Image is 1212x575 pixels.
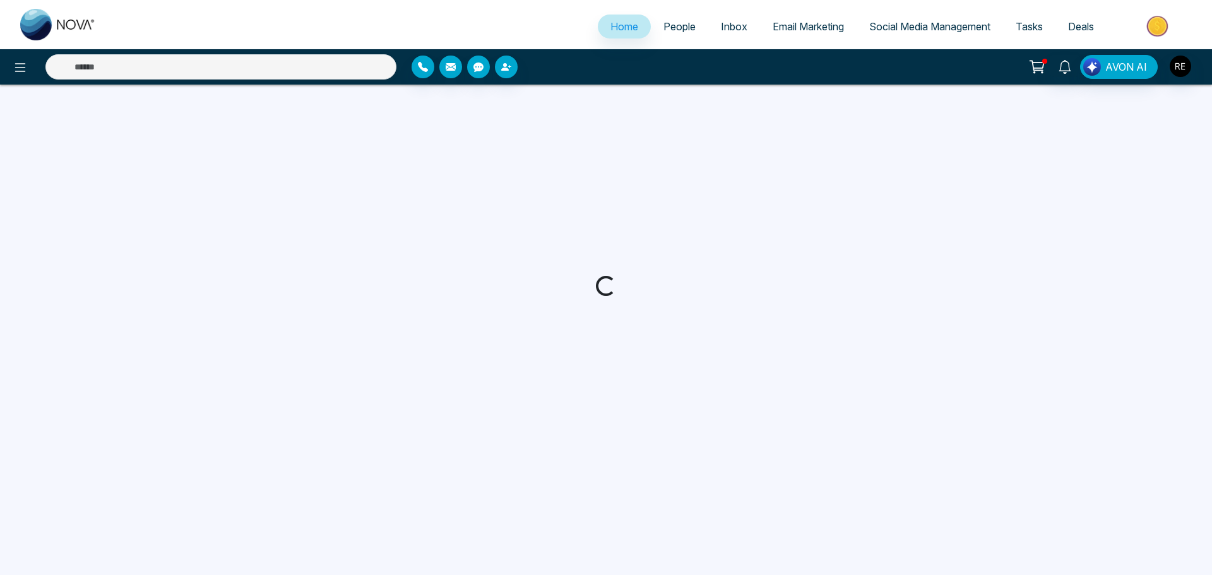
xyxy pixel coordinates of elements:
img: User Avatar [1170,56,1191,77]
span: People [663,20,696,33]
span: Email Marketing [773,20,844,33]
img: Lead Flow [1083,58,1101,76]
span: Home [610,20,638,33]
a: Inbox [708,15,760,39]
a: People [651,15,708,39]
a: Home [598,15,651,39]
a: Tasks [1003,15,1055,39]
a: Email Marketing [760,15,857,39]
span: Deals [1068,20,1094,33]
span: Social Media Management [869,20,990,33]
img: Market-place.gif [1113,12,1204,40]
span: Inbox [721,20,747,33]
a: Deals [1055,15,1107,39]
button: AVON AI [1080,55,1158,79]
a: Social Media Management [857,15,1003,39]
span: Tasks [1016,20,1043,33]
img: Nova CRM Logo [20,9,96,40]
span: AVON AI [1105,59,1147,74]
